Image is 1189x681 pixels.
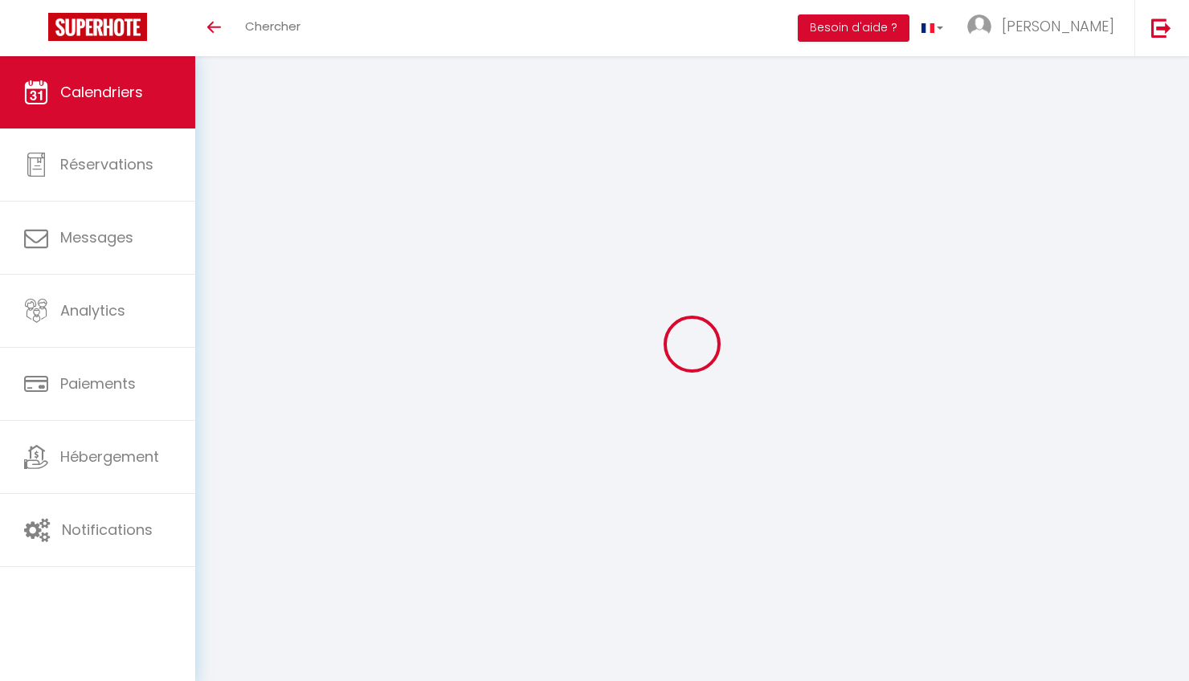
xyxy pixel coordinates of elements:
span: Paiements [60,373,136,394]
span: Notifications [62,520,153,540]
img: logout [1151,18,1171,38]
span: Analytics [60,300,125,320]
span: Hébergement [60,447,159,467]
span: Chercher [245,18,300,35]
span: [PERSON_NAME] [1002,16,1114,36]
span: Réservations [60,154,153,174]
img: Super Booking [48,13,147,41]
span: Calendriers [60,82,143,102]
button: Besoin d'aide ? [798,14,909,42]
img: ... [967,14,991,39]
span: Messages [60,227,133,247]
